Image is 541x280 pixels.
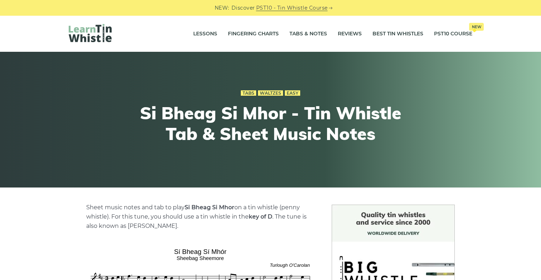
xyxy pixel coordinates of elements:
img: LearnTinWhistle.com [69,24,112,42]
span: New [469,23,484,31]
strong: Si Bheag Si­ Mhor [185,204,234,211]
h1: Si­ Bheag Si­ Mhor - Tin Whistle Tab & Sheet Music Notes [139,103,402,144]
a: Fingering Charts [228,25,279,43]
a: PST10 CourseNew [434,25,472,43]
a: Waltzes [258,90,283,96]
a: Easy [285,90,300,96]
strong: key of D [249,213,272,220]
a: Lessons [193,25,217,43]
p: Sheet music notes and tab to play on a tin whistle (penny whistle). For this tune, you should use... [86,203,315,231]
a: Reviews [338,25,362,43]
a: Tabs & Notes [289,25,327,43]
a: Best Tin Whistles [372,25,423,43]
a: Tabs [241,90,256,96]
